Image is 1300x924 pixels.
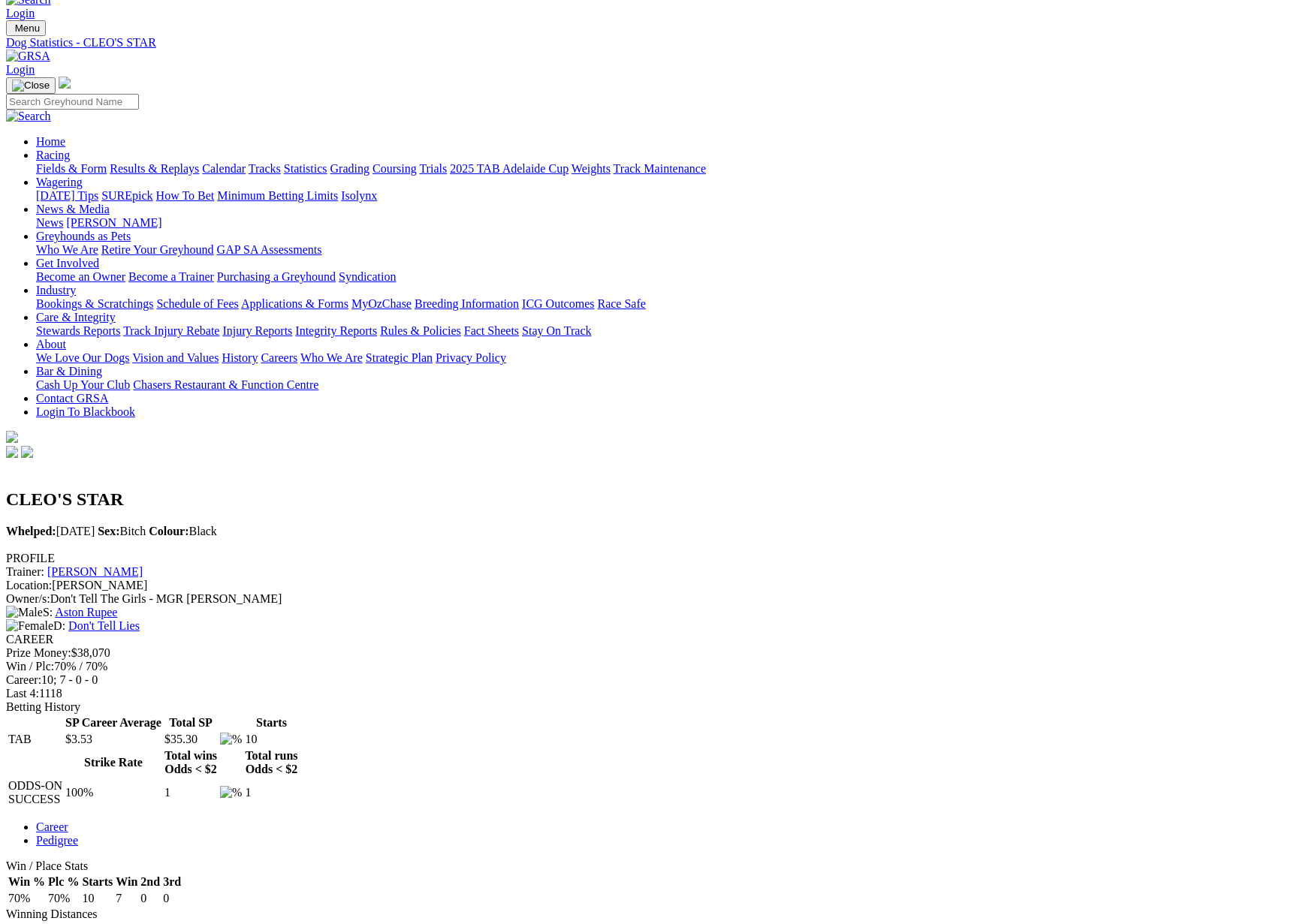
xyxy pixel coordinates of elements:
[36,338,66,351] a: About
[36,297,1294,311] div: Industry
[36,351,129,364] a: We Love Our Dogs
[6,20,46,36] button: Toggle navigation
[6,592,50,605] span: Owner/s:
[6,646,71,659] span: Prize Money:
[164,748,218,777] th: Total wins Odds < $2
[81,874,113,889] th: Starts
[36,284,76,296] a: Industry
[36,378,130,391] a: Cash Up Your Club
[6,606,53,619] span: S:
[149,525,217,537] span: Black
[244,748,298,777] th: Total runs Odds < $2
[261,351,297,364] a: Careers
[419,162,447,175] a: Trials
[36,820,68,833] a: Career
[614,162,706,175] a: Track Maintenance
[330,162,369,175] a: Grading
[123,324,219,337] a: Track Injury Rebate
[36,216,1294,230] div: News & Media
[156,189,215,202] a: How To Bet
[47,565,143,578] a: [PERSON_NAME]
[36,392,108,405] a: Contact GRSA
[140,874,161,889] th: 2nd
[220,786,242,799] img: %
[36,243,1294,257] div: Greyhounds as Pets
[6,646,1294,660] div: $38,070
[6,525,56,537] b: Whelped:
[162,891,182,906] td: 0
[140,891,161,906] td: 0
[339,270,396,283] a: Syndication
[101,243,214,256] a: Retire Your Greyhound
[15,23,40,34] span: Menu
[36,324,1294,338] div: Care & Integrity
[6,673,41,686] span: Career:
[6,489,1294,510] h2: CLEO'S STAR
[36,378,1294,392] div: Bar & Dining
[241,297,348,310] a: Applications & Forms
[36,189,98,202] a: [DATE] Tips
[522,324,591,337] a: Stay On Track
[36,311,116,324] a: Care & Integrity
[6,36,1294,50] div: Dog Statistics - CLEO'S STAR
[244,715,298,730] th: Starts
[6,431,18,443] img: logo-grsa-white.png
[133,378,318,391] a: Chasers Restaurant & Function Centre
[295,324,377,337] a: Integrity Reports
[351,297,412,310] a: MyOzChase
[115,891,138,906] td: 7
[65,778,162,807] td: 100%
[217,189,338,202] a: Minimum Betting Limits
[6,592,1294,606] div: Don't Tell The Girls - MGR [PERSON_NAME]
[132,351,219,364] a: Vision and Values
[36,270,1294,284] div: Get Involved
[36,297,153,310] a: Bookings & Scratchings
[8,891,46,906] td: 70%
[115,874,138,889] th: Win
[47,891,80,906] td: 70%
[6,525,95,537] span: [DATE]
[6,687,39,700] span: Last 4:
[36,243,98,256] a: Who We Are
[220,733,242,746] img: %
[36,351,1294,365] div: About
[597,297,645,310] a: Race Safe
[36,135,65,148] a: Home
[6,700,1294,714] div: Betting History
[244,732,298,747] td: 10
[572,162,611,175] a: Weights
[6,619,53,633] img: Female
[415,297,519,310] a: Breeding Information
[36,230,131,242] a: Greyhounds as Pets
[149,525,189,537] b: Colour:
[98,525,146,537] span: Bitch
[8,874,46,889] th: Win %
[36,149,70,161] a: Racing
[6,660,1294,673] div: 70% / 70%
[110,162,199,175] a: Results & Replays
[202,162,246,175] a: Calendar
[6,907,1294,921] div: Winning Distances
[6,579,1294,592] div: [PERSON_NAME]
[65,748,162,777] th: Strike Rate
[156,297,238,310] a: Schedule of Fees
[101,189,152,202] a: SUREpick
[222,351,258,364] a: History
[6,565,44,578] span: Trainer:
[366,351,433,364] a: Strategic Plan
[222,324,292,337] a: Injury Reports
[6,606,43,619] img: Male
[68,619,140,632] a: Don't Tell Lies
[36,176,83,188] a: Wagering
[249,162,281,175] a: Tracks
[522,297,594,310] a: ICG Outcomes
[6,552,1294,565] div: PROFILE
[6,859,1294,873] div: Win / Place Stats
[6,446,18,458] img: facebook.svg
[36,189,1294,203] div: Wagering
[66,216,161,229] a: [PERSON_NAME]
[6,7,35,20] a: Login
[6,77,56,94] button: Toggle navigation
[8,732,63,747] td: TAB
[98,525,119,537] b: Sex:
